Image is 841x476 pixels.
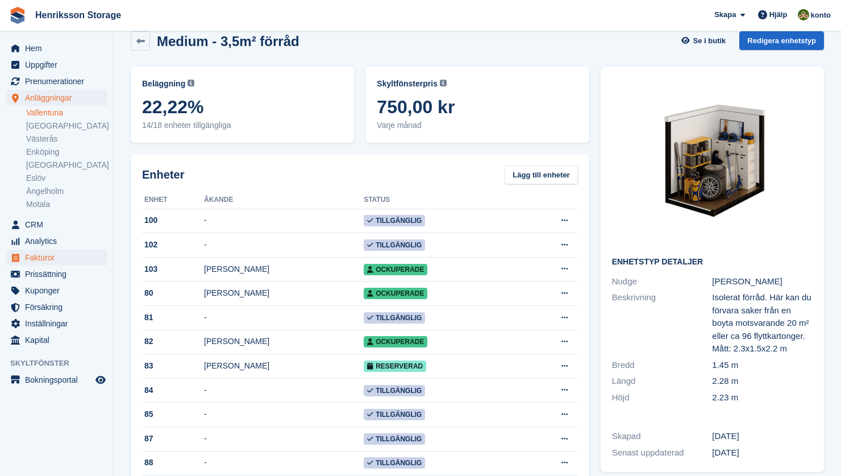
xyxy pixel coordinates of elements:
span: Tillgänglig [364,239,425,251]
span: Prissättning [25,266,93,282]
td: - [204,427,364,452]
div: 2.28 m [712,375,813,388]
span: Uppgifter [25,57,93,73]
span: Ockuperade [364,336,427,347]
div: 87 [142,433,204,445]
img: icon-info-grey-7440780725fd019a000dd9b08b2336e03edf1995a4989e88bcd33f0948082b44.svg [440,80,447,86]
span: Tillgänglig [364,457,425,469]
div: Bredd [612,359,713,372]
span: CRM [25,217,93,233]
th: Enhet [142,191,204,209]
a: Förhandsgranska butik [94,373,107,387]
div: [DATE] [712,430,813,443]
img: stora-icon-8386f47178a22dfd0bd8f6a31ec36ba5ce8667c1dd55bd0f319d3a0aa187defe.svg [9,7,26,24]
div: [DATE] [712,446,813,460]
a: Motala [26,199,107,210]
div: 84 [142,384,204,396]
div: Längd [612,375,713,388]
span: Tillgänglig [364,312,425,324]
span: Analytics [25,233,93,249]
a: menu [6,57,107,73]
a: Lägg till enheter [505,165,577,184]
div: 83 [142,360,204,372]
div: [PERSON_NAME] [204,336,364,347]
div: 80 [142,287,204,299]
span: Skyltfönster [10,358,113,369]
h2: Enhetstyp detaljer [612,258,813,267]
span: Ockuperade [364,288,427,299]
span: Beläggning [142,78,185,90]
div: Isolerat förråd. Här kan du förvara saker från en boyta motsvarande 20 m² eller ca 96 flyttkarton... [712,291,813,355]
a: menu [6,266,107,282]
th: Status [364,191,519,209]
div: Höjd [612,391,713,404]
th: Åkande [204,191,364,209]
span: 22,22% [142,97,343,117]
div: 81 [142,312,204,324]
span: Reserverad [364,361,426,372]
a: menu [6,233,107,249]
span: Tillgänglig [364,385,425,396]
img: icon-info-grey-7440780725fd019a000dd9b08b2336e03edf1995a4989e88bcd33f0948082b44.svg [188,80,194,86]
a: menu [6,316,107,332]
td: - [204,306,364,330]
img: Prc.24.5_1%201.png [639,78,785,249]
span: Skyltfönsterpris [377,78,438,90]
div: [PERSON_NAME] [204,263,364,275]
a: Enköping [26,147,107,158]
span: 14/18 enheter tillgängliga [142,119,343,131]
div: 85 [142,408,204,420]
a: menu [6,40,107,56]
td: - [204,451,364,475]
td: - [204,233,364,258]
div: 1.45 m [712,359,813,372]
span: Se i butik [693,35,726,47]
a: Ängelholm [26,186,107,197]
div: 102 [142,239,204,251]
a: menu [6,332,107,348]
span: Varje månad [377,119,577,131]
span: Anläggningar [25,90,93,106]
span: Försäkring [25,299,93,315]
div: 2.23 m [712,391,813,404]
div: Beskrivning [612,291,713,355]
a: menu [6,217,107,233]
a: [GEOGRAPHIC_DATA] [26,121,107,131]
span: Fakturor [25,250,93,266]
h2: Enheter [142,166,184,183]
span: Tillgänglig [364,433,425,445]
span: Kapital [25,332,93,348]
a: menu [6,283,107,299]
div: 100 [142,214,204,226]
span: Prenumerationer [25,73,93,89]
a: menu [6,90,107,106]
span: Skapa [714,9,736,20]
img: Sofie Abrahamsson [798,9,809,20]
div: Nudge [612,275,713,288]
a: menu [6,299,107,315]
div: 82 [142,336,204,347]
span: Ockuperade [364,264,427,275]
a: Se i butik [680,31,730,50]
a: menu [6,73,107,89]
td: - [204,209,364,233]
span: 750,00 kr [377,97,577,117]
a: Västerås [26,134,107,144]
span: Bokningsportal [25,372,93,388]
div: [PERSON_NAME] [712,275,813,288]
div: 103 [142,263,204,275]
a: meny [6,372,107,388]
div: Senast uppdaterad [612,446,713,460]
span: Tillgänglig [364,409,425,420]
div: Skapad [612,430,713,443]
div: [PERSON_NAME] [204,287,364,299]
a: Henriksson Storage [31,6,126,24]
span: Tillgänglig [364,215,425,226]
span: konto [811,10,831,21]
span: Hem [25,40,93,56]
h2: Medium - 3,5m² förråd [157,34,299,49]
a: [GEOGRAPHIC_DATA] [26,160,107,171]
a: Vallentuna [26,107,107,118]
div: [PERSON_NAME] [204,360,364,372]
td: - [204,378,364,403]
